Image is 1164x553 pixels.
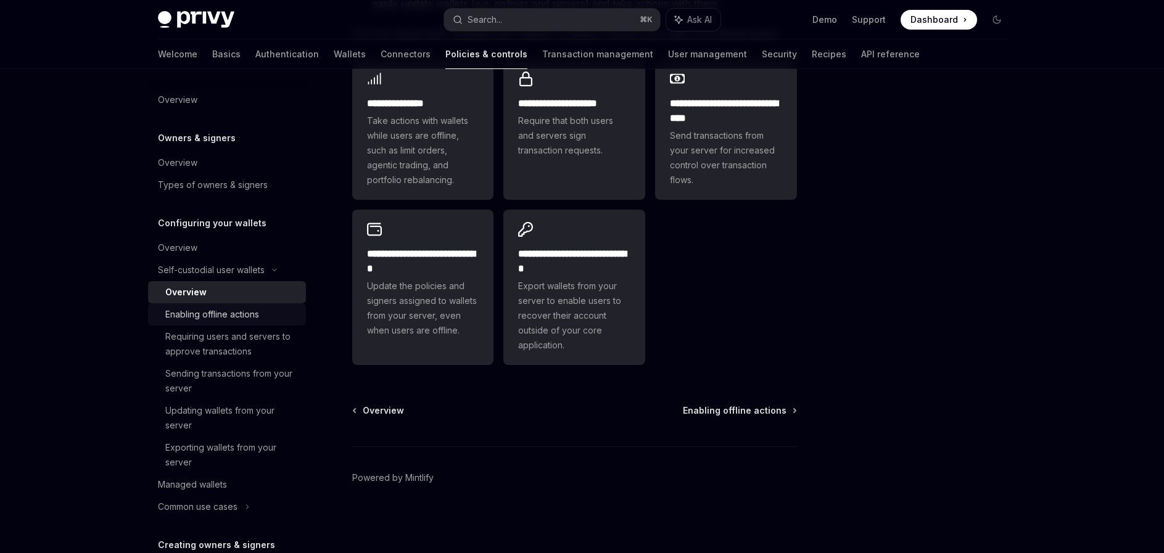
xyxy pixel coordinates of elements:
[444,9,660,31] button: Search...⌘K
[148,89,306,111] a: Overview
[148,326,306,363] a: Requiring users and servers to approve transactions
[518,279,630,353] span: Export wallets from your server to enable users to recover their account outside of your core app...
[381,39,431,69] a: Connectors
[165,307,259,322] div: Enabling offline actions
[148,281,306,303] a: Overview
[148,174,306,196] a: Types of owners & signers
[158,263,265,277] div: Self-custodial user wallets
[165,285,207,300] div: Overview
[148,152,306,174] a: Overview
[518,113,630,158] span: Require that both users and servers sign transaction requests.
[812,14,837,26] a: Demo
[165,329,299,359] div: Requiring users and servers to approve transactions
[148,363,306,399] a: Sending transactions from your server
[666,9,720,31] button: Ask AI
[352,59,494,200] a: **** **** *****Take actions with wallets while users are offline, such as limit orders, agentic t...
[148,237,306,259] a: Overview
[687,14,712,26] span: Ask AI
[670,128,782,187] span: Send transactions from your server for increased control over transaction flows.
[861,39,920,69] a: API reference
[363,404,404,417] span: Overview
[148,436,306,473] a: Exporting wallets from your server
[158,11,234,28] img: dark logo
[683,404,786,417] span: Enabling offline actions
[158,39,197,69] a: Welcome
[762,39,797,69] a: Security
[987,10,1007,30] button: Toggle dark mode
[910,14,958,26] span: Dashboard
[158,240,197,255] div: Overview
[640,15,653,25] span: ⌘ K
[165,403,299,433] div: Updating wallets from your server
[158,131,236,145] h5: Owners & signers
[158,155,197,170] div: Overview
[445,39,527,69] a: Policies & controls
[148,303,306,326] a: Enabling offline actions
[852,14,886,26] a: Support
[255,39,319,69] a: Authentication
[165,440,299,470] div: Exporting wallets from your server
[542,39,653,69] a: Transaction management
[901,10,977,30] a: Dashboard
[212,39,241,69] a: Basics
[812,39,846,69] a: Recipes
[352,472,434,484] a: Powered by Mintlify
[148,473,306,496] a: Managed wallets
[165,366,299,396] div: Sending transactions from your server
[158,538,275,552] h5: Creating owners & signers
[158,92,197,107] div: Overview
[158,216,266,231] h5: Configuring your wallets
[367,279,479,338] span: Update the policies and signers assigned to wallets from your server, even when users are offline.
[334,39,366,69] a: Wallets
[353,404,404,417] a: Overview
[158,178,268,192] div: Types of owners & signers
[683,404,796,417] a: Enabling offline actions
[668,39,747,69] a: User management
[158,477,227,492] div: Managed wallets
[158,499,237,514] div: Common use cases
[468,12,502,27] div: Search...
[148,399,306,436] a: Updating wallets from your server
[367,113,479,187] span: Take actions with wallets while users are offline, such as limit orders, agentic trading, and por...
